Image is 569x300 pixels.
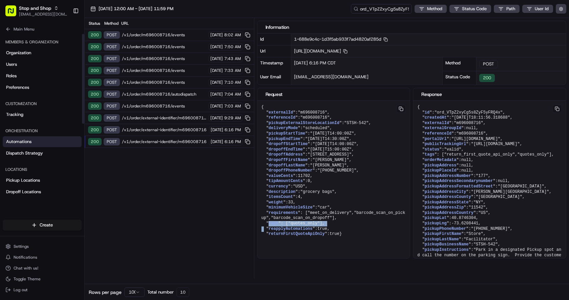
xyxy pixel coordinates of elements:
[313,158,349,162] span: "[PERSON_NAME]"
[471,189,549,194] span: "[PERSON_NAME][GEOGRAPHIC_DATA]"
[425,221,447,226] span: pickupLng
[449,5,491,13] button: Status Code
[104,102,120,110] div: POST
[478,211,488,215] span: "US"
[271,216,332,220] span: "barcode_scan_on_dropoff"
[224,44,241,49] span: 7:50 AM
[122,103,207,109] span: /v1/order/m696008716/events
[3,3,70,19] button: Stop and Shop[EMAIL_ADDRESS][DOMAIN_NAME]
[462,6,487,12] span: Status Code
[425,152,435,157] span: tags
[303,126,330,131] span: "scheduled"
[269,189,295,194] span: description
[298,174,310,178] span: 11702
[471,142,520,146] span: "[URL][DOMAIN_NAME]"
[3,263,82,273] button: Chat with us!
[104,126,120,134] div: POST
[466,126,476,131] span: null
[473,242,498,247] span: "STSH-542"
[104,31,120,39] div: POST
[313,142,357,146] span: "[DATE]T14:00:00Z"
[257,34,291,45] div: Id
[464,237,496,242] span: "Facilitator"
[224,80,241,85] span: 7:10 AM
[456,131,485,136] span: "m696008716"
[3,175,82,186] a: Pickup Locations
[3,71,82,81] a: Roles
[3,220,82,231] button: Create
[427,6,442,12] span: Method
[269,152,303,157] span: dropoffAddress
[468,205,485,210] span: "11542"
[421,91,558,98] div: Response
[3,82,82,93] a: Preferences
[473,200,483,205] span: "NY"
[269,195,293,199] span: itemsCount
[461,168,471,173] span: null
[103,21,119,26] div: Method
[3,285,82,295] button: Log out
[6,50,31,56] span: Organization
[351,4,412,14] input: Type to search
[269,179,303,183] span: tipAmountCents
[417,247,561,268] span: "Park in a designated Pickup spot and call the number on the parking sign. Provide the customer n...
[3,164,82,175] div: Locations
[443,57,477,71] div: Method
[300,115,330,120] span: "m696008716"
[294,36,388,42] span: 1-688e9c4c-1d3f5ab933f7ad4820af285d
[435,110,503,115] span: "ord_VTpZ2xyCg5s8ZyF5yFRQ4x"
[224,115,241,121] span: 9:29 AM
[14,26,34,32] span: Main Menu
[6,150,43,156] span: Dispatch Strategy
[3,59,82,70] a: Users
[257,57,291,71] div: Timestamp
[476,174,488,178] span: "177"
[451,137,500,141] span: "[URL][DOMAIN_NAME]"
[294,74,368,80] span: [EMAIL_ADDRESS][DOMAIN_NAME]
[55,96,111,108] a: 💻API Documentation
[14,276,41,282] span: Toggle Theme
[3,47,82,58] a: Organization
[425,147,439,152] span: status
[415,5,447,13] button: Method
[88,79,102,86] div: 200
[4,96,55,108] a: 📗Knowledge Base
[122,32,207,38] span: /v1/order/m696008716/events
[7,65,19,77] img: 1736555255976-a54dd68f-1ca7-489b-9aae-adbdc363a1c4
[122,92,207,97] span: /v1/order/m696008716/autodispatch
[87,4,176,14] button: [DATE] 12:00 AM - [DATE] 11:59 PM
[225,127,241,133] span: 6:16 PM
[300,189,335,194] span: "grocery bags"
[122,139,207,144] span: /v1/order/external-identifier/m696008716
[224,103,241,109] span: 7:03 AM
[88,91,102,98] div: 200
[211,139,223,144] span: [DATE]
[451,221,478,226] span: -73.6208441
[444,152,515,157] span: "return_first_quote_api_only"
[210,103,223,109] span: [DATE]
[14,265,38,271] span: Chat with us!
[257,101,410,241] pre: { " ": , " ": , " ": , " ": , " ": , " ": , " ": , " ": , " ": , " ": , " ": , " ": , " ": , " ":...
[425,115,447,120] span: createdAt
[293,184,305,189] span: "USD"
[317,205,330,210] span: "car"
[48,115,82,120] a: Powered byPylon
[269,115,295,120] span: referenceId
[7,99,12,104] div: 📗
[498,184,544,189] span: "[GEOGRAPHIC_DATA]"
[6,139,31,145] span: Automations
[211,127,223,133] span: [DATE]
[210,32,223,38] span: [DATE]
[6,84,29,91] span: Preferences
[425,126,461,131] span: externalGroupId
[3,98,82,109] div: Customization
[269,200,283,205] span: weight
[104,91,120,98] div: POST
[310,163,347,168] span: "[PERSON_NAME]"
[104,138,120,145] div: POST
[7,7,20,20] img: Nash
[6,177,40,183] span: Pickup Locations
[425,184,493,189] span: pickupAddressFormattedStreet
[518,152,549,157] span: "quotes_only"
[522,5,553,13] button: User Id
